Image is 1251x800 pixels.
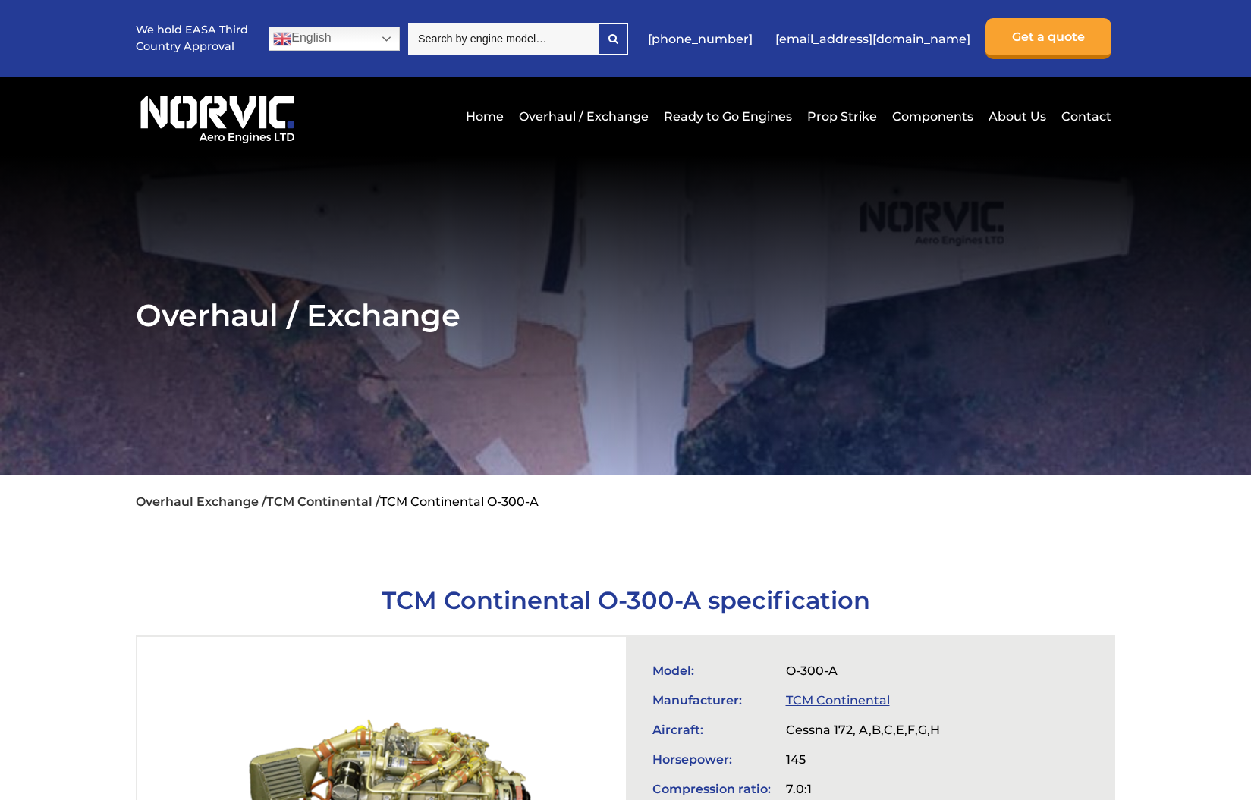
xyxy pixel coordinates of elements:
img: Norvic Aero Engines logo [136,89,299,144]
td: Cessna 172, A,B,C,E,F,G,H [778,715,1023,745]
td: Aircraft: [645,715,778,745]
a: Overhaul Exchange / [136,494,266,509]
a: Prop Strike [803,98,881,135]
a: Overhaul / Exchange [515,98,652,135]
a: TCM Continental / [266,494,380,509]
a: [PHONE_NUMBER] [640,20,760,58]
a: English [269,27,400,51]
a: [EMAIL_ADDRESS][DOMAIN_NAME] [768,20,978,58]
a: Components [888,98,977,135]
h1: TCM Continental O-300-A specification [136,585,1115,615]
a: Ready to Go Engines [660,98,796,135]
li: TCM Continental O-300-A [380,494,539,509]
td: Horsepower: [645,745,778,774]
a: About Us [985,98,1050,135]
input: Search by engine model… [408,23,599,55]
td: Model: [645,656,778,685]
td: 145 [778,745,1023,774]
img: en [273,30,291,48]
a: Get a quote [985,18,1111,59]
a: Home [462,98,508,135]
a: Contact [1058,98,1111,135]
h2: Overhaul / Exchange [136,296,1115,334]
a: TCM Continental [786,693,890,707]
p: We hold EASA Third Country Approval [136,22,250,55]
td: Manufacturer: [645,685,778,715]
td: O-300-A [778,656,1023,685]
